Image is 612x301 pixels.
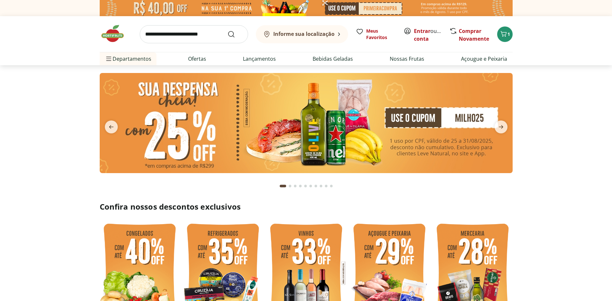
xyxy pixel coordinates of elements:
a: Lançamentos [243,55,276,63]
button: Go to page 7 from fs-carousel [313,178,318,194]
a: Bebidas Geladas [313,55,353,63]
img: cupom [100,73,513,173]
button: Go to page 6 from fs-carousel [308,178,313,194]
button: Informe sua localização [256,25,348,43]
h2: Confira nossos descontos exclusivos [100,202,513,212]
a: Criar conta [414,27,449,42]
button: Menu [105,51,113,67]
span: Meus Favoritos [366,28,396,41]
button: Go to page 5 from fs-carousel [303,178,308,194]
input: search [140,25,248,43]
img: Hortifruti [100,24,132,43]
button: Submit Search [227,30,243,38]
button: Go to page 4 from fs-carousel [298,178,303,194]
span: Departamentos [105,51,151,67]
span: 1 [507,31,510,37]
button: Go to page 2 from fs-carousel [287,178,293,194]
b: Informe sua localização [273,30,335,37]
button: previous [100,120,123,133]
a: Ofertas [188,55,206,63]
button: Go to page 8 from fs-carousel [318,178,324,194]
a: Nossas Frutas [390,55,424,63]
button: Current page from fs-carousel [278,178,287,194]
button: Go to page 9 from fs-carousel [324,178,329,194]
a: Meus Favoritos [356,28,396,41]
button: Go to page 3 from fs-carousel [293,178,298,194]
a: Açougue e Peixaria [461,55,507,63]
button: next [489,120,513,133]
span: ou [414,27,443,43]
a: Entrar [414,27,430,35]
a: Comprar Novamente [459,27,489,42]
button: Go to page 10 from fs-carousel [329,178,334,194]
button: Carrinho [497,26,513,42]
